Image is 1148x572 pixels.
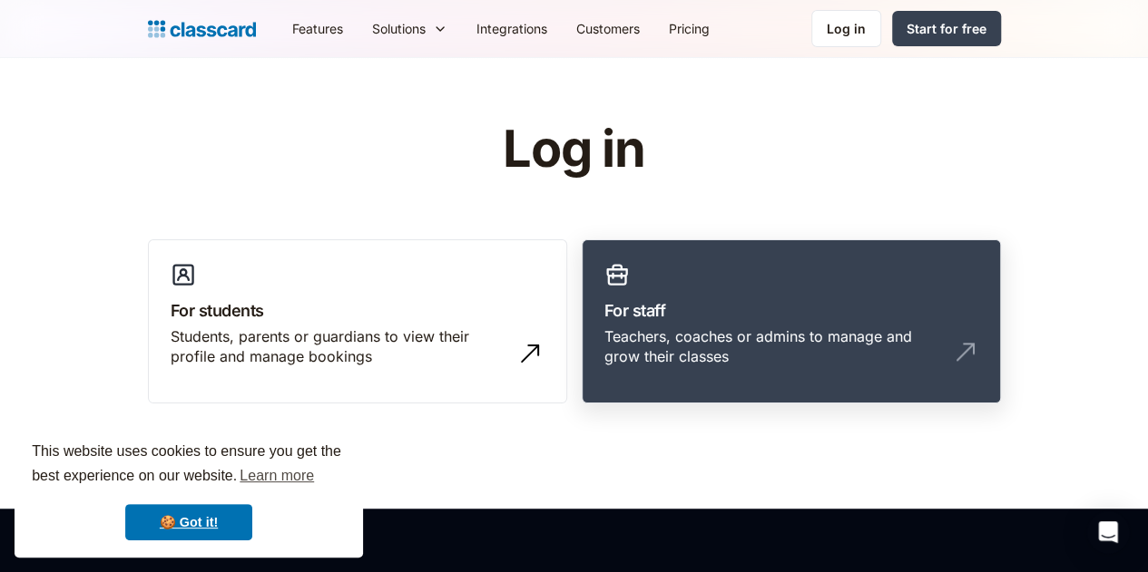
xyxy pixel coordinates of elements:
[32,441,346,490] span: This website uses cookies to ensure you get the best experience on our website.
[604,298,978,323] h3: For staff
[237,462,317,490] a: learn more about cookies
[125,504,252,540] a: dismiss cookie message
[358,8,462,49] div: Solutions
[907,19,986,38] div: Start for free
[148,16,256,42] a: home
[148,239,567,404] a: For studentsStudents, parents or guardians to view their profile and manage bookings
[562,8,654,49] a: Customers
[604,326,942,367] div: Teachers, coaches or admins to manage and grow their classes
[582,239,1001,404] a: For staffTeachers, coaches or admins to manage and grow their classes
[1086,510,1130,554] div: Open Intercom Messenger
[171,326,508,367] div: Students, parents or guardians to view their profile and manage bookings
[15,423,363,557] div: cookieconsent
[171,298,545,323] h3: For students
[654,8,724,49] a: Pricing
[811,10,881,47] a: Log in
[892,11,1001,46] a: Start for free
[372,19,426,38] div: Solutions
[827,19,866,38] div: Log in
[286,121,862,178] h1: Log in
[462,8,562,49] a: Integrations
[278,8,358,49] a: Features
